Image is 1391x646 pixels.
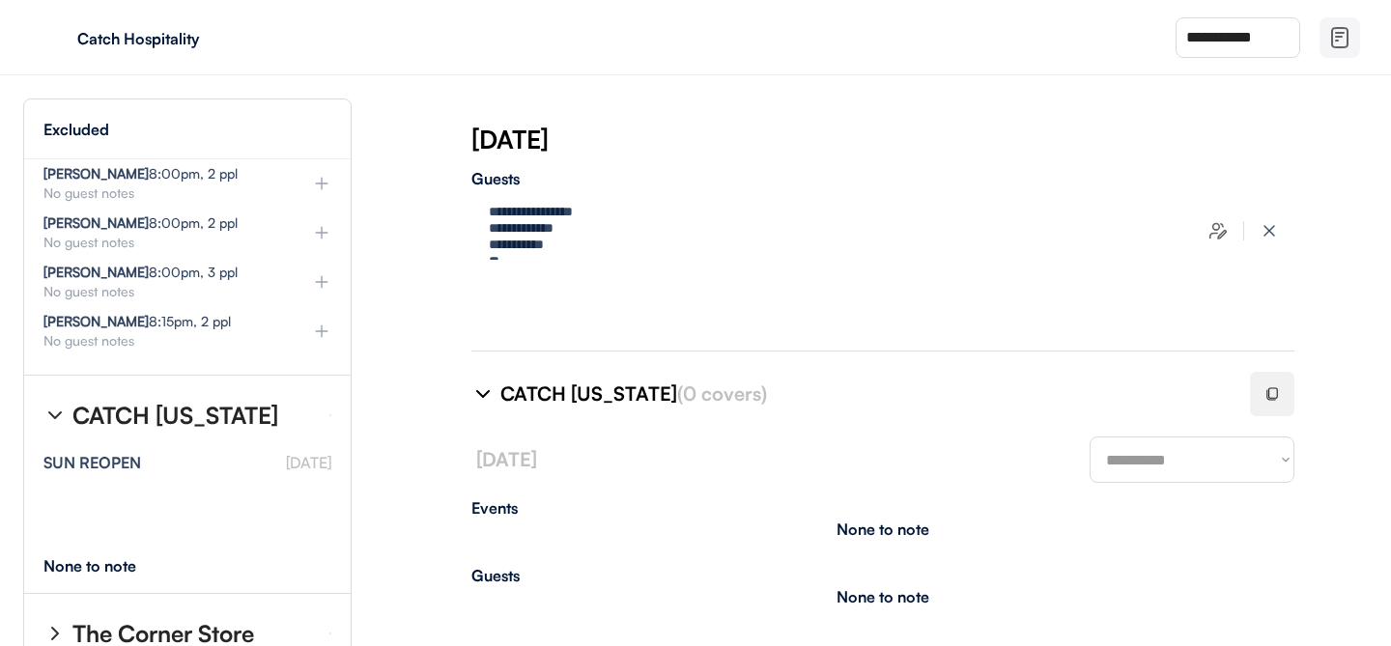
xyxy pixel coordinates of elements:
strong: [PERSON_NAME] [43,264,149,280]
div: 8:15pm, 2 ppl [43,315,231,328]
img: chevron-right%20%281%29.svg [43,404,67,427]
div: Events [471,500,1294,516]
div: No guest notes [43,236,281,249]
font: [DATE] [286,453,331,472]
strong: [PERSON_NAME] [43,313,149,329]
div: No guest notes [43,186,281,200]
div: Guests [471,568,1294,583]
img: yH5BAEAAAAALAAAAAABAAEAAAIBRAA7 [39,22,70,53]
img: chevron-right%20%281%29.svg [471,382,495,406]
div: The Corner Store [72,622,254,645]
div: None to note [837,589,929,604]
img: plus%20%281%29.svg [312,322,331,341]
div: [DATE] [471,122,1391,156]
div: No guest notes [43,285,281,298]
div: CATCH [US_STATE] [72,404,278,427]
strong: [PERSON_NAME] [43,214,149,231]
div: None to note [837,521,929,537]
div: None to note [43,558,172,574]
strong: [PERSON_NAME] [43,165,149,182]
div: No guest notes [43,334,281,348]
div: 8:00pm, 2 ppl [43,216,238,230]
img: plus%20%281%29.svg [312,174,331,193]
div: Excluded [43,122,109,137]
div: CATCH [US_STATE] [500,380,1227,407]
div: SUN REOPEN [43,455,141,470]
img: chevron-right%20%281%29.svg [43,622,67,645]
div: Guests [471,171,1294,186]
font: (0 covers) [677,381,767,406]
img: plus%20%281%29.svg [312,223,331,242]
font: [DATE] [476,447,537,471]
img: plus%20%281%29.svg [312,272,331,292]
img: file-02.svg [1328,26,1351,49]
div: 8:00pm, 2 ppl [43,167,238,181]
div: Catch Hospitality [77,31,321,46]
img: x-close%20%283%29.svg [1260,221,1279,240]
div: 8:00pm, 3 ppl [43,266,238,279]
img: users-edit.svg [1208,221,1228,240]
